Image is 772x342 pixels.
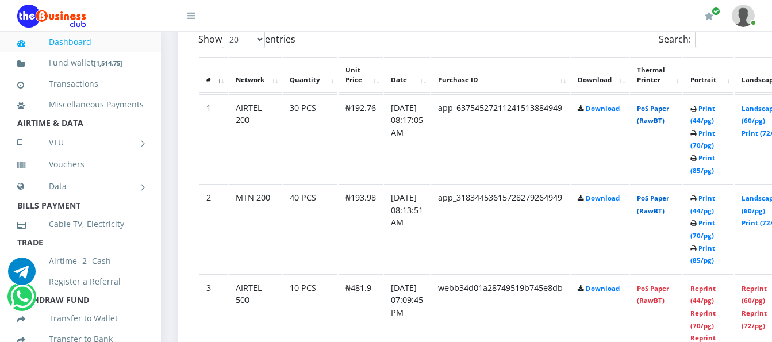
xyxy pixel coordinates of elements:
[690,129,715,150] a: Print (70/pg)
[431,94,570,183] td: app_63754527211241513884949
[690,218,715,240] a: Print (70/pg)
[690,153,715,175] a: Print (85/pg)
[283,57,337,93] th: Quantity: activate to sort column ascending
[630,57,682,93] th: Thermal Printer: activate to sort column ascending
[384,94,430,183] td: [DATE] 08:17:05 AM
[17,211,144,237] a: Cable TV, Electricity
[222,30,265,48] select: Showentries
[690,309,716,330] a: Reprint (70/pg)
[683,57,733,93] th: Portrait: activate to sort column ascending
[10,291,34,310] a: Chat for support
[96,59,120,67] b: 1,514.75
[17,305,144,332] a: Transfer to Wallet
[229,184,282,273] td: MTN 200
[384,57,430,93] th: Date: activate to sort column ascending
[732,5,755,27] img: User
[637,104,669,125] a: PoS Paper (RawBT)
[690,284,716,305] a: Reprint (44/pg)
[17,151,144,178] a: Vouchers
[199,57,228,93] th: #: activate to sort column descending
[17,268,144,295] a: Register a Referral
[586,284,620,293] a: Download
[690,194,715,215] a: Print (44/pg)
[742,309,767,330] a: Reprint (72/pg)
[571,57,629,93] th: Download: activate to sort column ascending
[384,184,430,273] td: [DATE] 08:13:51 AM
[339,94,383,183] td: ₦192.76
[705,11,713,21] i: Renew/Upgrade Subscription
[229,94,282,183] td: AIRTEL 200
[586,194,620,202] a: Download
[17,172,144,201] a: Data
[17,91,144,118] a: Miscellaneous Payments
[690,244,715,265] a: Print (85/pg)
[431,57,570,93] th: Purchase ID: activate to sort column ascending
[17,248,144,274] a: Airtime -2- Cash
[199,94,228,183] td: 1
[637,194,669,215] a: PoS Paper (RawBT)
[586,104,620,113] a: Download
[690,104,715,125] a: Print (44/pg)
[339,57,383,93] th: Unit Price: activate to sort column ascending
[283,184,337,273] td: 40 PCS
[17,5,86,28] img: Logo
[339,184,383,273] td: ₦193.98
[17,71,144,97] a: Transactions
[17,49,144,76] a: Fund wallet[1,514.75]
[637,284,669,305] a: PoS Paper (RawBT)
[712,7,720,16] span: Renew/Upgrade Subscription
[8,266,36,285] a: Chat for support
[229,57,282,93] th: Network: activate to sort column ascending
[17,128,144,157] a: VTU
[94,59,122,67] small: [ ]
[17,29,144,55] a: Dashboard
[742,284,767,305] a: Reprint (60/pg)
[283,94,337,183] td: 30 PCS
[198,30,295,48] label: Show entries
[199,184,228,273] td: 2
[431,184,570,273] td: app_31834453615728279264949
